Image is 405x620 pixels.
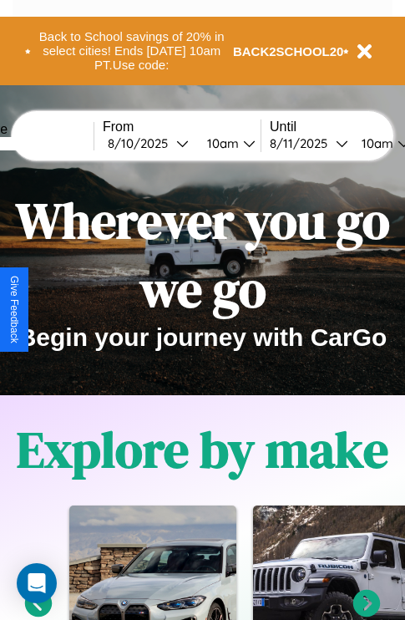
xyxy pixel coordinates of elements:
[194,135,261,152] button: 10am
[270,135,336,151] div: 8 / 11 / 2025
[233,44,344,58] b: BACK2SCHOOL20
[17,415,388,484] h1: Explore by make
[353,135,397,151] div: 10am
[17,563,57,603] div: Open Intercom Messenger
[103,119,261,135] label: From
[108,135,176,151] div: 8 / 10 / 2025
[199,135,243,151] div: 10am
[8,276,20,343] div: Give Feedback
[31,25,233,77] button: Back to School savings of 20% in select cities! Ends [DATE] 10am PT.Use code:
[103,135,194,152] button: 8/10/2025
